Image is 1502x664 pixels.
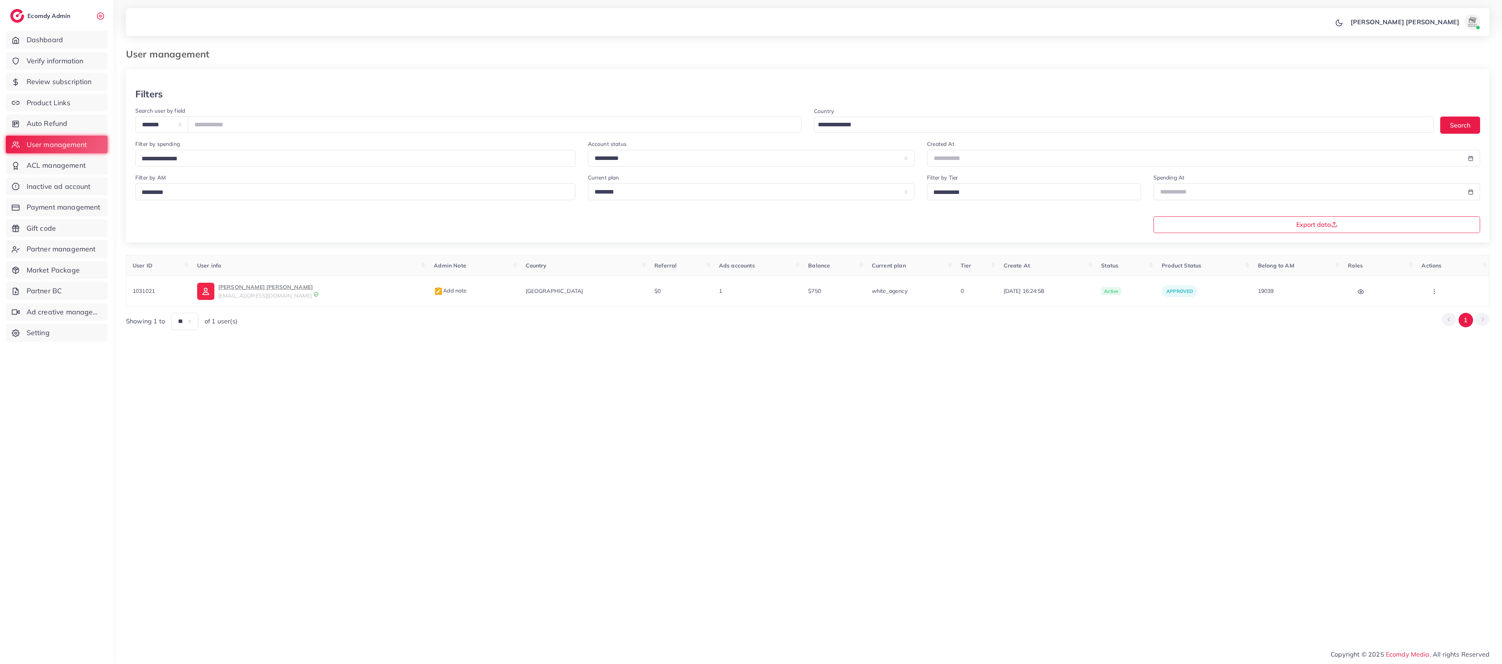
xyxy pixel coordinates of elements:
[6,261,108,279] a: Market Package
[218,292,312,299] span: [EMAIL_ADDRESS][DOMAIN_NAME]
[27,265,80,275] span: Market Package
[313,292,319,297] img: 9CAL8B2pu8EFxCJHYAAAAldEVYdGRhdGU6Y3JlYXRlADIwMjItMTItMDlUMDQ6NTg6MzkrMDA6MDBXSlgLAAAAJXRFWHRkYXR...
[10,9,24,23] img: logo
[27,98,70,108] span: Product Links
[1258,287,1274,294] span: 19039
[1162,262,1201,269] span: Product Status
[197,282,422,300] a: [PERSON_NAME] [PERSON_NAME][EMAIL_ADDRESS][DOMAIN_NAME]
[1153,174,1185,181] label: Spending At
[719,287,722,294] span: 1
[526,262,547,269] span: Country
[6,94,108,112] a: Product Links
[1101,287,1121,296] span: active
[1348,262,1363,269] span: Roles
[27,244,96,254] span: Partner management
[1166,288,1193,294] span: approved
[1331,650,1489,659] span: Copyright © 2025
[27,35,63,45] span: Dashboard
[6,219,108,237] a: Gift code
[139,153,565,165] input: Search for option
[135,140,180,148] label: Filter by spending
[1004,262,1030,269] span: Create At
[588,140,627,148] label: Account status
[1421,262,1441,269] span: Actions
[1464,14,1480,30] img: avatar
[126,317,165,326] span: Showing 1 to
[197,283,214,300] img: ic-user-info.36bf1079.svg
[434,287,467,294] span: Add note
[814,107,834,115] label: Country
[205,317,237,326] span: of 1 user(s)
[6,282,108,300] a: Partner BC
[6,178,108,196] a: Inactive ad account
[961,262,972,269] span: Tier
[27,77,92,87] span: Review subscription
[27,223,56,233] span: Gift code
[27,56,84,66] span: Verify information
[133,262,153,269] span: User ID
[1440,117,1480,133] button: Search
[872,262,906,269] span: Current plan
[815,119,1424,131] input: Search for option
[135,183,575,200] div: Search for option
[135,174,166,181] label: Filter by AM
[6,136,108,154] a: User management
[27,160,86,170] span: ACL management
[1430,650,1489,659] span: , All rights Reserved
[135,88,163,100] h3: Filters
[526,287,583,294] span: [GEOGRAPHIC_DATA]
[10,9,72,23] a: logoEcomdy Admin
[6,156,108,174] a: ACL management
[1153,216,1480,233] button: Export data
[654,262,677,269] span: Referral
[135,107,185,115] label: Search user by field
[218,282,313,292] p: [PERSON_NAME] [PERSON_NAME]
[27,286,62,296] span: Partner BC
[1296,221,1337,228] span: Export data
[814,117,1434,133] div: Search for option
[139,187,565,199] input: Search for option
[27,202,101,212] span: Payment management
[588,174,619,181] label: Current plan
[6,240,108,258] a: Partner management
[126,48,216,60] h3: User management
[6,52,108,70] a: Verify information
[27,307,102,317] span: Ad creative management
[719,262,755,269] span: Ads accounts
[1442,313,1489,327] ul: Pagination
[27,328,50,338] span: Setting
[1258,262,1294,269] span: Belong to AM
[872,287,907,294] span: white_agency
[6,73,108,91] a: Review subscription
[1351,17,1459,27] p: [PERSON_NAME] [PERSON_NAME]
[1346,14,1483,30] a: [PERSON_NAME] [PERSON_NAME]avatar
[135,150,575,167] div: Search for option
[6,324,108,342] a: Setting
[1459,313,1473,327] button: Go to page 1
[27,118,68,129] span: Auto Refund
[654,287,661,294] span: $0
[961,287,964,294] span: 0
[6,115,108,133] a: Auto Refund
[6,31,108,49] a: Dashboard
[27,140,87,150] span: User management
[1386,650,1430,658] a: Ecomdy Media
[434,287,443,296] img: admin_note.cdd0b510.svg
[27,181,91,192] span: Inactive ad account
[927,140,954,148] label: Created At
[927,174,958,181] label: Filter by Tier
[808,262,830,269] span: Balance
[931,187,1130,199] input: Search for option
[808,287,821,294] span: $750
[927,183,1141,200] div: Search for option
[197,262,221,269] span: User info
[1101,262,1118,269] span: Status
[133,287,155,294] span: 1031021
[6,303,108,321] a: Ad creative management
[27,12,72,20] h2: Ecomdy Admin
[6,198,108,216] a: Payment management
[1004,287,1089,295] span: [DATE] 16:24:58
[434,262,466,269] span: Admin Note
